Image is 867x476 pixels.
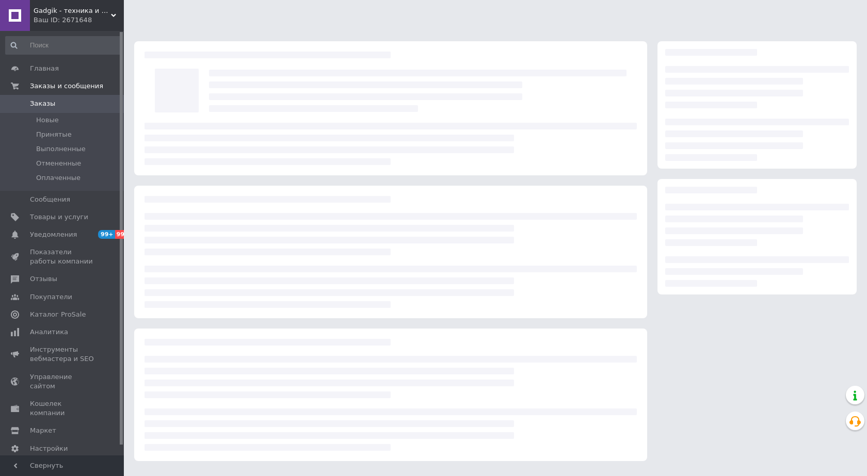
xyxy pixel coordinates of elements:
span: Главная [30,64,59,73]
span: Сообщения [30,195,70,204]
span: Аналитика [30,327,68,337]
span: Управление сайтом [30,372,95,391]
span: Инструменты вебмастера и SEO [30,345,95,364]
div: Ваш ID: 2671648 [34,15,124,25]
span: Оплаченные [36,173,81,183]
span: Новые [36,116,59,125]
span: Выполненные [36,144,86,154]
span: Отзывы [30,274,57,284]
span: Заказы [30,99,55,108]
span: Товары и услуги [30,212,88,222]
span: Показатели работы компании [30,248,95,266]
span: Gadgik - техника и аксессуары [34,6,111,15]
input: Поиск [5,36,122,55]
span: Настройки [30,444,68,453]
span: Каталог ProSale [30,310,86,319]
span: 99+ [98,230,115,239]
span: Принятые [36,130,72,139]
span: Покупатели [30,292,72,302]
span: Отмененные [36,159,81,168]
span: Уведомления [30,230,77,239]
span: 99+ [115,230,132,239]
span: Кошелек компании [30,399,95,418]
span: Заказы и сообщения [30,81,103,91]
span: Маркет [30,426,56,435]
